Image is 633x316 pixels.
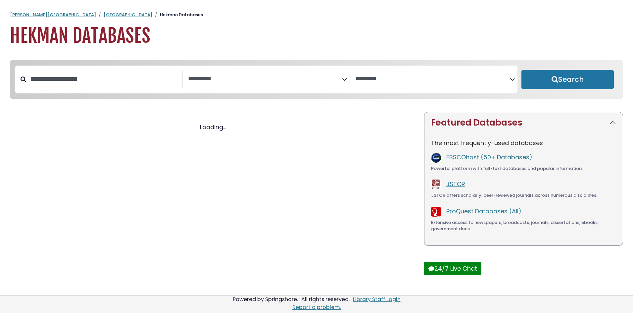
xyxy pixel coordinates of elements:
div: Loading... [10,123,416,132]
div: All rights reserved. [300,295,351,303]
div: Extensive access to newspapers, broadcasts, journals, dissertations, ebooks, government docs. [431,219,616,232]
a: EBSCOhost (50+ Databases) [446,153,532,161]
nav: breadcrumb [10,12,623,18]
a: Library Staff Login [353,295,401,303]
button: Submit for Search Results [521,70,614,89]
input: Search database by title or keyword [26,74,182,84]
p: The most frequently-used databases [431,138,616,147]
textarea: Search [188,76,342,82]
div: Powered by Springshare. [232,295,299,303]
div: Powerful platform with full-text databases and popular information. [431,165,616,172]
a: [GEOGRAPHIC_DATA] [104,12,152,18]
textarea: Search [356,76,510,82]
li: Hekman Databases [152,12,203,18]
button: 24/7 Live Chat [424,262,481,275]
button: Featured Databases [424,112,623,133]
a: JSTOR [446,180,465,188]
nav: Search filters [10,60,623,99]
h1: Hekman Databases [10,25,623,47]
a: [PERSON_NAME][GEOGRAPHIC_DATA] [10,12,96,18]
a: Report a problem. [292,303,341,311]
div: JSTOR offers scholarly, peer-reviewed journals across numerous disciplines. [431,192,616,199]
a: ProQuest Databases (All) [446,207,521,215]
